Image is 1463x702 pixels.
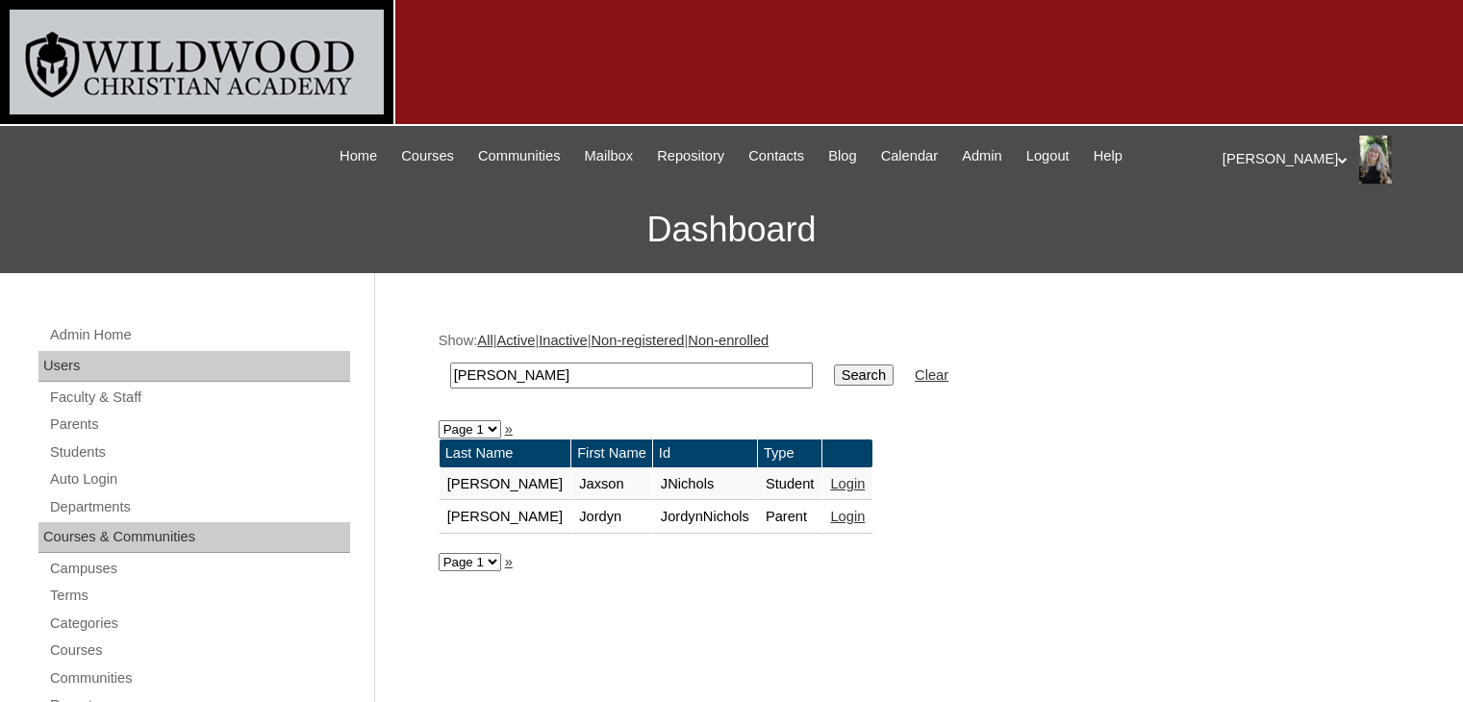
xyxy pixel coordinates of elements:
a: Admin [952,145,1012,167]
td: Student [758,468,822,501]
td: Jordyn [571,501,652,534]
h3: Dashboard [10,187,1453,273]
a: Admin Home [48,323,350,347]
img: logo-white.png [10,10,384,114]
a: Communities [468,145,570,167]
a: Auto Login [48,467,350,491]
span: Help [1094,145,1122,167]
td: Type [758,439,822,467]
span: Blog [828,145,856,167]
a: Communities [48,666,350,690]
img: Dena Hohl [1359,136,1391,184]
a: Login [830,509,865,524]
td: Id [653,439,757,467]
span: Repository [657,145,724,167]
input: Search [834,364,894,386]
a: Help [1084,145,1132,167]
span: Communities [478,145,561,167]
span: Calendar [881,145,938,167]
a: Non-enrolled [688,333,769,348]
a: Inactive [539,333,588,348]
a: Calendar [871,145,947,167]
td: JordynNichols [653,501,757,534]
a: » [505,554,513,569]
span: Logout [1026,145,1070,167]
a: All [477,333,492,348]
input: Search [450,363,813,389]
td: First Name [571,439,652,467]
td: Jaxson [571,468,652,501]
div: Show: | | | | [439,331,1391,399]
a: Repository [647,145,734,167]
span: Courses [401,145,454,167]
a: Non-registered [592,333,685,348]
td: [PERSON_NAME] [440,468,571,501]
a: Departments [48,495,350,519]
a: Faculty & Staff [48,386,350,410]
a: Courses [391,145,464,167]
span: Admin [962,145,1002,167]
a: Login [830,476,865,491]
td: [PERSON_NAME] [440,501,571,534]
a: Terms [48,584,350,608]
a: Parents [48,413,350,437]
a: Courses [48,639,350,663]
a: Mailbox [575,145,643,167]
a: Contacts [739,145,814,167]
div: Users [38,351,350,382]
a: Clear [915,367,948,383]
td: Parent [758,501,822,534]
td: JNichols [653,468,757,501]
div: Courses & Communities [38,522,350,553]
a: Blog [819,145,866,167]
a: Categories [48,612,350,636]
span: Mailbox [585,145,634,167]
td: Last Name [440,439,571,467]
a: Home [330,145,387,167]
a: Campuses [48,557,350,581]
span: Contacts [748,145,804,167]
a: Active [496,333,535,348]
div: [PERSON_NAME] [1223,136,1444,184]
span: Home [340,145,377,167]
a: Students [48,440,350,464]
a: » [505,421,513,437]
a: Logout [1017,145,1079,167]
